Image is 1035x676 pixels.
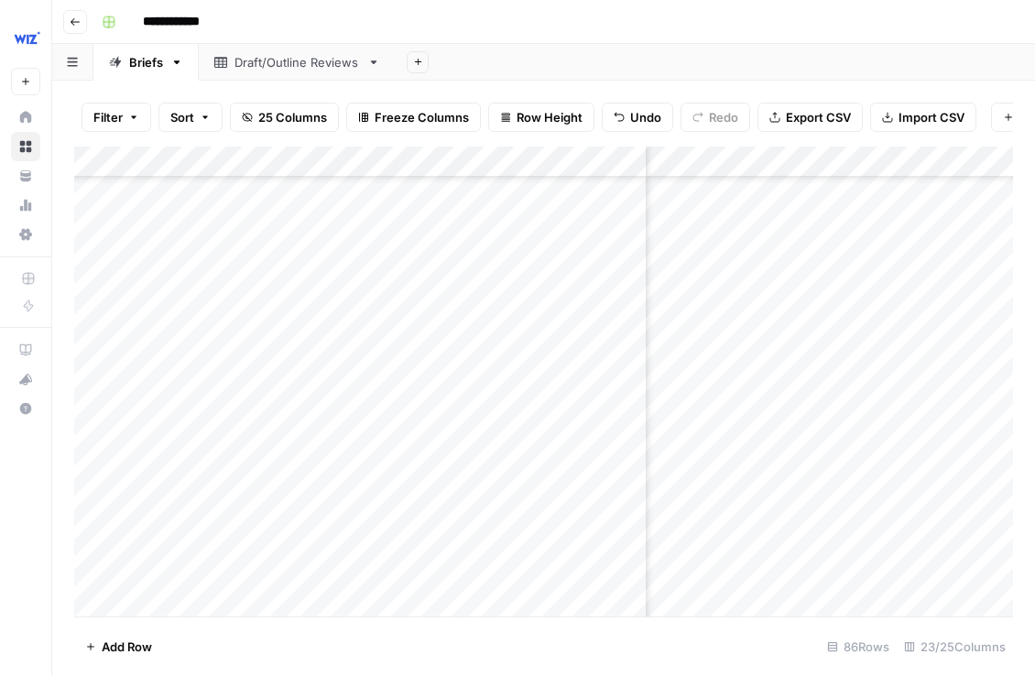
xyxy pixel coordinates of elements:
span: Redo [709,108,738,126]
button: Sort [158,103,223,132]
img: Wiz Logo [11,21,44,54]
button: Help + Support [11,394,40,423]
span: Add Row [102,638,152,656]
div: 23/25 Columns [897,632,1013,661]
span: Filter [93,108,123,126]
button: Filter [82,103,151,132]
span: Freeze Columns [375,108,469,126]
div: 86 Rows [820,632,897,661]
button: Add Row [74,632,163,661]
a: Settings [11,220,40,249]
a: Your Data [11,161,40,191]
span: Row Height [517,108,583,126]
button: Workspace: Wiz [11,15,40,60]
button: Export CSV [757,103,863,132]
span: 25 Columns [258,108,327,126]
a: Browse [11,132,40,161]
div: What's new? [12,365,39,393]
a: AirOps Academy [11,335,40,365]
a: Briefs [93,44,199,81]
div: Draft/Outline Reviews [234,53,360,71]
span: Undo [630,108,661,126]
button: Undo [602,103,673,132]
button: 25 Columns [230,103,339,132]
div: Briefs [129,53,163,71]
a: Draft/Outline Reviews [199,44,396,81]
button: Freeze Columns [346,103,481,132]
span: Export CSV [786,108,851,126]
a: Home [11,103,40,132]
span: Import CSV [899,108,964,126]
button: Redo [681,103,750,132]
button: Row Height [488,103,594,132]
button: Import CSV [870,103,976,132]
button: What's new? [11,365,40,394]
a: Usage [11,191,40,220]
span: Sort [170,108,194,126]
